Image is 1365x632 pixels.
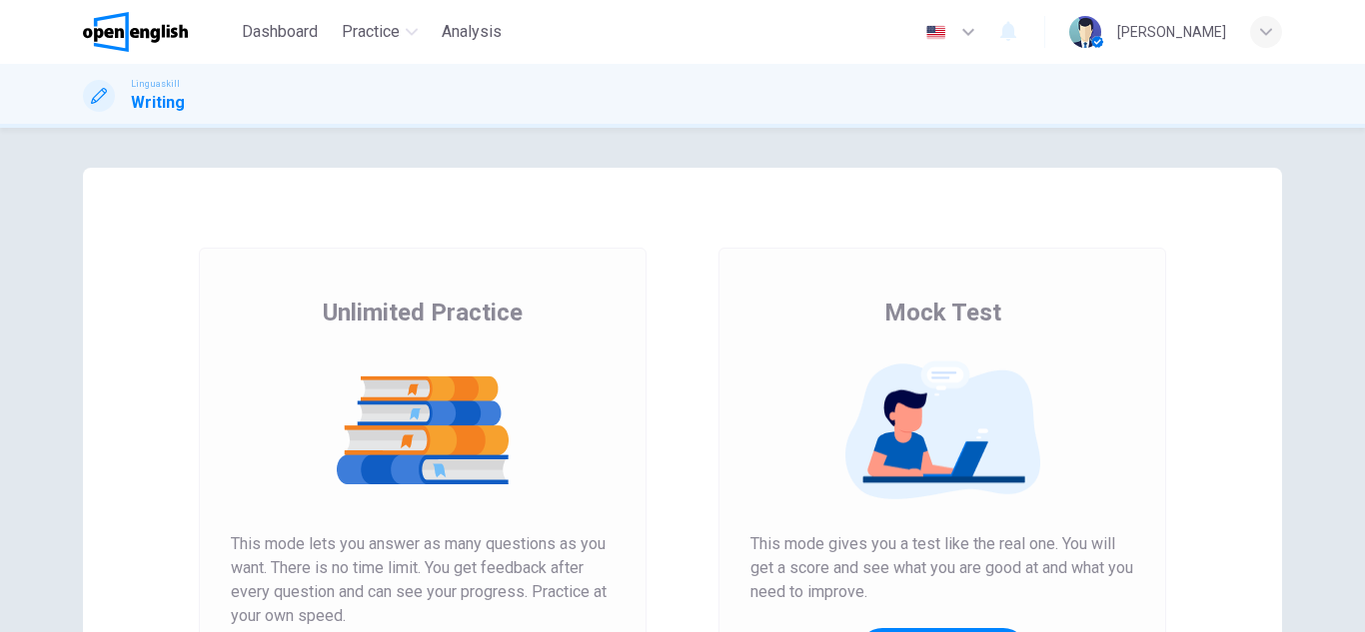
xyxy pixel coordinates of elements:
button: Practice [334,14,426,50]
button: Dashboard [234,14,326,50]
span: Mock Test [884,297,1001,328]
span: Analysis [442,20,502,44]
span: Dashboard [242,20,318,44]
span: Linguaskill [131,77,180,91]
span: Unlimited Practice [323,297,523,328]
h1: Writing [131,91,185,115]
img: Profile picture [1069,16,1101,48]
span: This mode gives you a test like the real one. You will get a score and see what you are good at a... [750,532,1134,604]
div: [PERSON_NAME] [1117,20,1226,44]
img: OpenEnglish logo [83,12,188,52]
span: This mode lets you answer as many questions as you want. There is no time limit. You get feedback... [231,532,615,628]
button: Analysis [434,14,510,50]
a: OpenEnglish logo [83,12,234,52]
img: en [923,25,948,40]
span: Practice [342,20,400,44]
